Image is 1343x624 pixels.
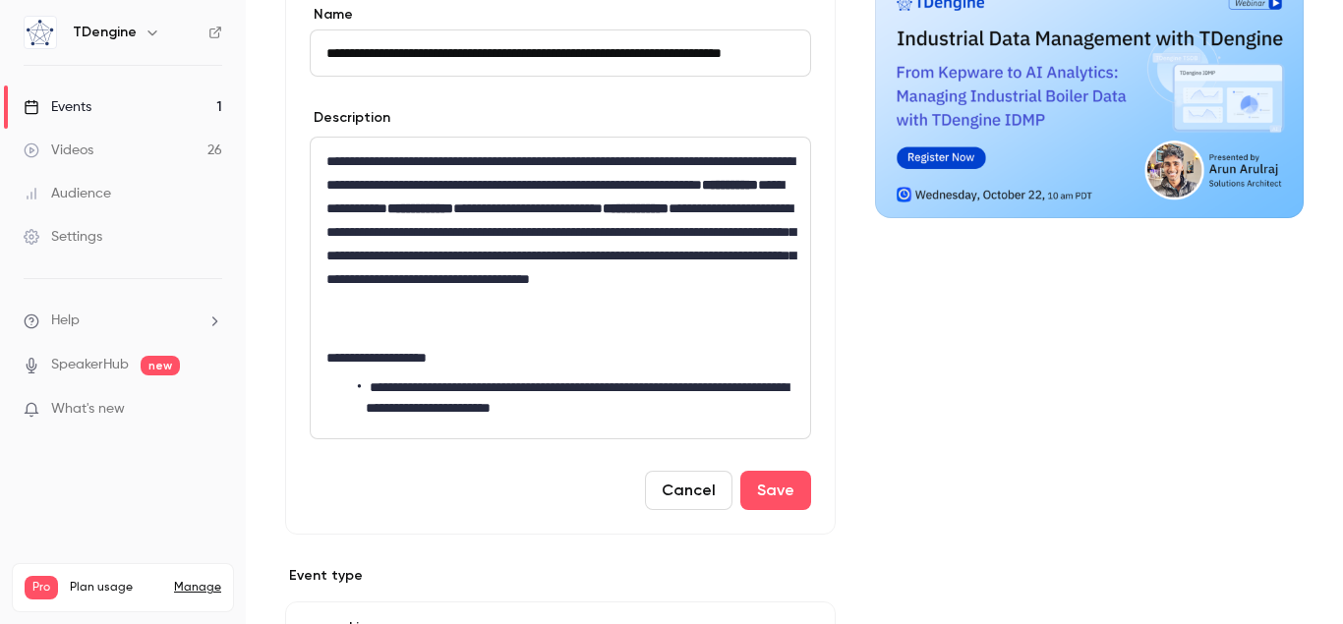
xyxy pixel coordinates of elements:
[70,580,162,596] span: Plan usage
[24,97,91,117] div: Events
[174,580,221,596] a: Manage
[51,399,125,420] span: What's new
[310,108,390,128] label: Description
[51,355,129,375] a: SpeakerHub
[24,141,93,160] div: Videos
[24,227,102,247] div: Settings
[740,471,811,510] button: Save
[73,23,137,42] h6: TDengine
[311,138,810,438] div: editor
[141,356,180,375] span: new
[310,5,811,25] label: Name
[24,184,111,203] div: Audience
[285,566,836,586] p: Event type
[310,137,811,439] section: description
[24,311,222,331] li: help-dropdown-opener
[645,471,732,510] button: Cancel
[25,576,58,599] span: Pro
[51,311,80,331] span: Help
[25,17,56,48] img: TDengine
